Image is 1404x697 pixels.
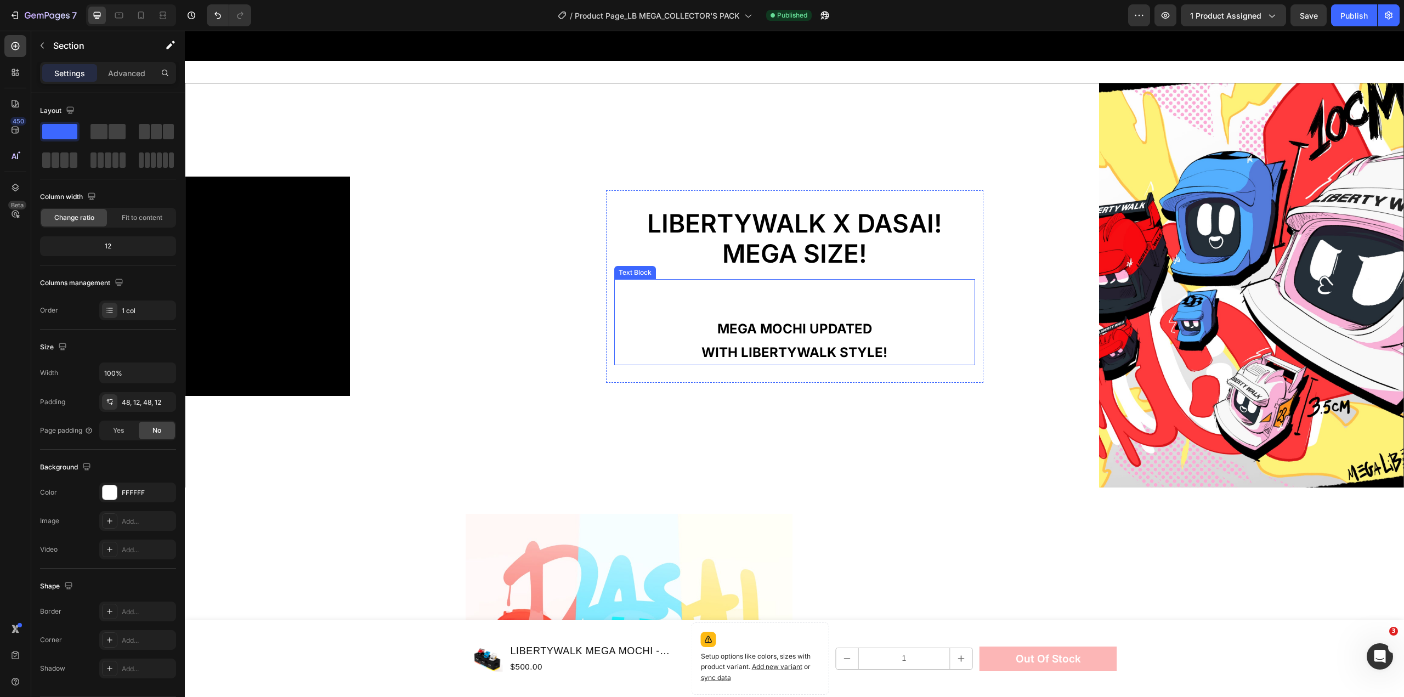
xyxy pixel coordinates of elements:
[1367,643,1393,670] iframe: Intercom live chat
[766,617,788,638] button: increment
[4,4,82,26] button: 7
[152,426,161,435] span: No
[1,146,165,365] video: Video
[651,617,673,638] button: decrement
[567,632,618,640] span: Add new variant
[40,190,98,205] div: Column width
[516,643,546,651] span: sync data
[1389,627,1398,636] span: 3
[777,10,807,20] span: Published
[1190,10,1261,21] span: 1 product assigned
[1300,11,1318,20] span: Save
[831,623,896,633] div: Out of stock
[673,617,766,638] input: quantity
[122,306,173,316] div: 1 col
[122,636,173,645] div: Add...
[122,517,173,526] div: Add...
[40,426,93,435] div: Page padding
[575,10,740,21] span: Product Page_LB MEGA_COLLECTOR'S PACK
[1331,4,1377,26] button: Publish
[40,516,59,526] div: Image
[122,398,173,407] div: 48, 12, 48, 12
[40,368,58,378] div: Width
[122,607,173,617] div: Add...
[42,239,174,254] div: 12
[122,213,162,223] span: Fit to content
[8,201,26,209] div: Beta
[1340,10,1368,21] div: Publish
[122,488,173,498] div: FFFFFF
[40,607,61,616] div: Border
[40,276,126,291] div: Columns management
[1290,4,1327,26] button: Save
[537,207,682,238] span: MEGA SIZE!
[40,305,58,315] div: Order
[516,621,635,653] p: Setup options like colors, sizes with product variant.
[40,460,93,475] div: Background
[72,9,77,22] p: 7
[40,579,75,594] div: Shape
[54,67,85,79] p: Settings
[53,39,143,52] p: Section
[533,290,687,306] strong: MEGA MOCHI UPDATED
[40,397,65,407] div: Padding
[40,664,65,673] div: Shadow
[185,31,1404,697] iframe: Design area
[517,314,703,330] strong: WITH LIBERTYWALK STYLE!
[40,104,77,118] div: Layout
[1181,4,1286,26] button: 1 product assigned
[122,545,173,555] div: Add...
[40,488,57,497] div: Color
[570,10,573,21] span: /
[10,117,26,126] div: 450
[325,629,500,644] div: $500.00
[40,340,69,355] div: Size
[914,53,1219,458] img: splash_art_0002.jpg
[122,664,173,674] div: Add...
[795,616,932,641] button: Out of stock
[40,545,58,554] div: Video
[54,213,94,223] span: Change ratio
[207,4,251,26] div: Undo/Redo
[432,237,469,247] div: Text Block
[108,67,145,79] p: Advanced
[113,426,124,435] span: Yes
[462,177,757,208] span: LIBERTYWALK x dasai!
[40,635,62,645] div: Corner
[100,363,175,383] input: Auto
[325,612,500,629] h1: LIBERTYWALK MEGA MOCHI - COLLECTOR'S PACK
